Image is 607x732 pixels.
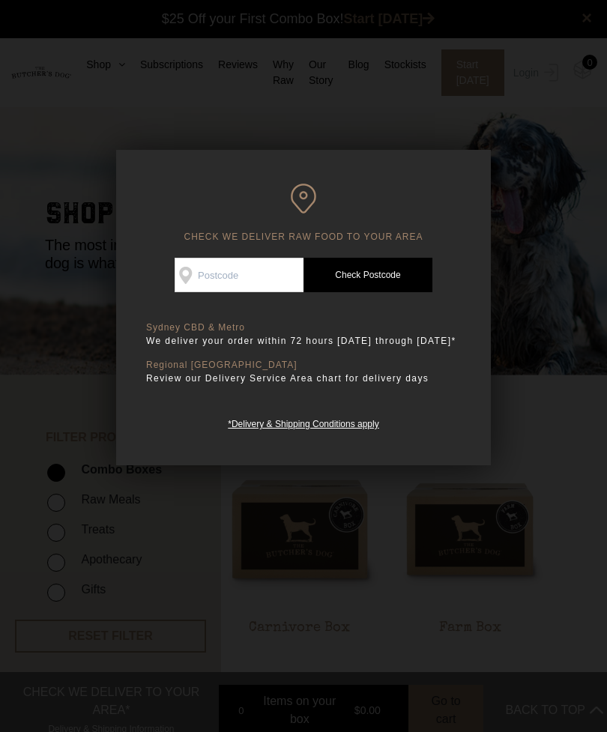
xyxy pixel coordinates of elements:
[146,371,461,386] p: Review our Delivery Service Area chart for delivery days
[146,184,461,243] h6: CHECK WE DELIVER RAW FOOD TO YOUR AREA
[146,360,461,371] p: Regional [GEOGRAPHIC_DATA]
[303,258,432,292] a: Check Postcode
[175,258,303,292] input: Postcode
[228,415,378,429] a: *Delivery & Shipping Conditions apply
[146,322,461,333] p: Sydney CBD & Metro
[146,333,461,348] p: We deliver your order within 72 hours [DATE] through [DATE]*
